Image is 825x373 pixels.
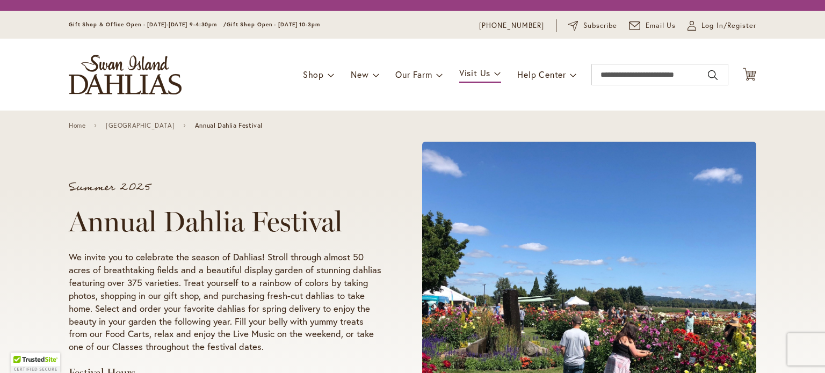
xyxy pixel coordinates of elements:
span: Email Us [646,20,676,31]
a: Log In/Register [687,20,756,31]
span: Log In/Register [701,20,756,31]
a: Subscribe [568,20,617,31]
span: Visit Us [459,67,490,78]
a: Home [69,122,85,129]
span: Annual Dahlia Festival [195,122,263,129]
a: [GEOGRAPHIC_DATA] [106,122,175,129]
span: Help Center [517,69,566,80]
a: [PHONE_NUMBER] [479,20,544,31]
div: TrustedSite Certified [11,353,60,373]
a: Email Us [629,20,676,31]
h1: Annual Dahlia Festival [69,206,381,238]
span: Shop [303,69,324,80]
button: Search [708,67,718,84]
span: Our Farm [395,69,432,80]
p: Summer 2025 [69,182,381,193]
span: Gift Shop Open - [DATE] 10-3pm [227,21,320,28]
span: Subscribe [583,20,617,31]
a: store logo [69,55,182,94]
span: Gift Shop & Office Open - [DATE]-[DATE] 9-4:30pm / [69,21,227,28]
p: We invite you to celebrate the season of Dahlias! Stroll through almost 50 acres of breathtaking ... [69,251,381,354]
span: New [351,69,368,80]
